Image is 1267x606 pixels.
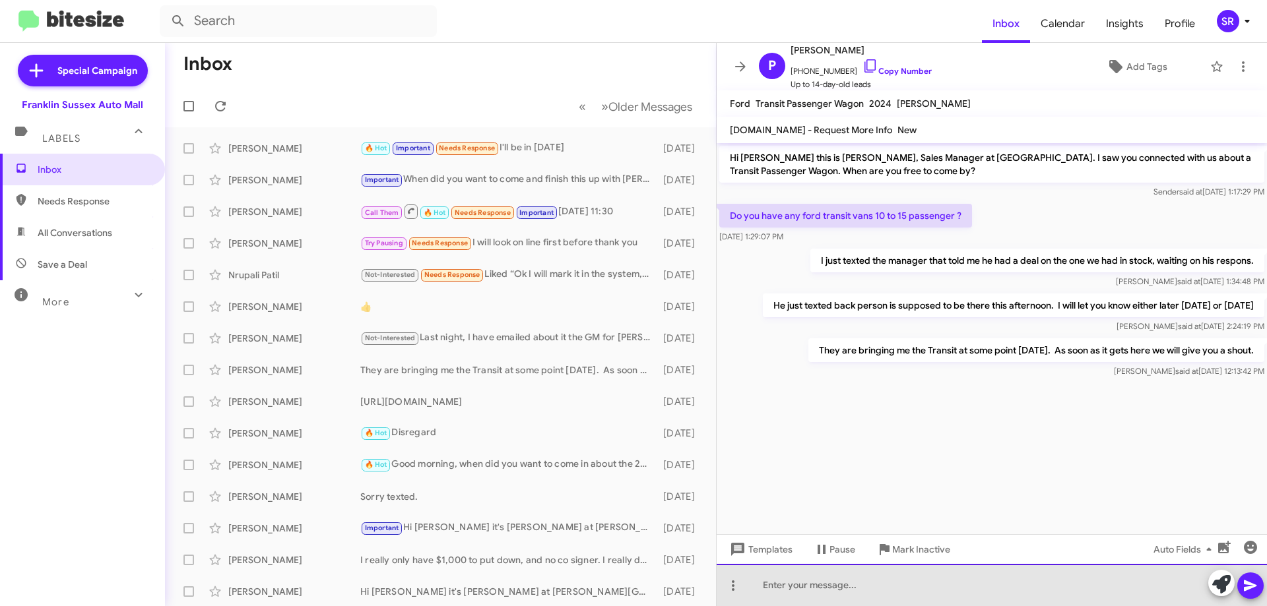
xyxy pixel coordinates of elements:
[360,490,657,503] div: Sorry texted.
[1153,537,1217,561] span: Auto Fields
[228,363,360,377] div: [PERSON_NAME]
[808,338,1264,362] p: They are bringing me the Transit at some point [DATE]. As soon as it gets here we will give you a...
[791,78,932,91] span: Up to 14-day-old leads
[365,144,387,152] span: 🔥 Hot
[22,98,143,111] div: Franklin Sussex Auto Mall
[360,520,657,535] div: Hi [PERSON_NAME] it's [PERSON_NAME] at [PERSON_NAME][GEOGRAPHIC_DATA]. We're kicking off Septembe...
[1117,321,1264,331] span: [PERSON_NAME] [DATE] 2:24:19 PM
[228,585,360,598] div: [PERSON_NAME]
[1095,5,1154,43] a: Insights
[763,293,1264,317] p: He just texted back person is supposed to be there this afternoon. I will let you know either lat...
[38,163,150,176] span: Inbox
[228,458,360,471] div: [PERSON_NAME]
[228,490,360,503] div: [PERSON_NAME]
[412,239,468,247] span: Needs Response
[829,537,855,561] span: Pause
[439,144,495,152] span: Needs Response
[719,231,783,241] span: [DATE] 1:29:07 PM
[365,429,387,437] span: 🔥 Hot
[810,249,1264,272] p: I just texted the manager that told me he had a deal on the one we had in stock, waiting on his r...
[360,395,657,408] div: [URL][DOMAIN_NAME]
[360,140,657,156] div: I'll be in [DATE]
[228,332,360,345] div: [PERSON_NAME]
[608,100,692,114] span: Older Messages
[360,267,657,282] div: Liked “Ok I will mark it in the system, your sale price was $50700 after rebates before taxes and...
[571,93,700,120] nav: Page navigation example
[657,205,705,218] div: [DATE]
[42,296,69,308] span: More
[424,208,446,217] span: 🔥 Hot
[657,585,705,598] div: [DATE]
[1217,10,1239,32] div: SR
[228,427,360,440] div: [PERSON_NAME]
[228,522,360,535] div: [PERSON_NAME]
[756,98,864,109] span: Transit Passenger Wagon
[862,66,932,76] a: Copy Number
[38,258,87,271] span: Save a Deal
[1175,366,1198,376] span: said at
[657,395,705,408] div: [DATE]
[657,363,705,377] div: [DATE]
[365,334,416,342] span: Not-Interested
[593,93,700,120] button: Next
[1068,55,1204,78] button: Add Tags
[228,237,360,250] div: [PERSON_NAME]
[803,537,866,561] button: Pause
[1179,187,1202,197] span: said at
[42,133,81,144] span: Labels
[1030,5,1095,43] a: Calendar
[897,124,917,136] span: New
[360,235,657,251] div: I will look on line first before thank you
[892,537,950,561] span: Mark Inactive
[730,98,750,109] span: Ford
[228,395,360,408] div: [PERSON_NAME]
[160,5,437,37] input: Search
[365,524,399,532] span: Important
[730,124,892,136] span: [DOMAIN_NAME] - Request More Info
[657,173,705,187] div: [DATE]
[360,172,657,187] div: When did you want to come and finish this up with [PERSON_NAME]?
[18,55,148,86] a: Special Campaign
[1154,5,1206,43] a: Profile
[1206,10,1252,32] button: SR
[717,537,803,561] button: Templates
[657,522,705,535] div: [DATE]
[719,204,972,227] p: Do you have any ford transit vans 10 to 15 passenger ?
[360,553,657,566] div: I really only have $1,000 to put down, and no co signer. I really don't have a way to you and was...
[365,460,387,469] span: 🔥 Hot
[571,93,594,120] button: Previous
[657,237,705,250] div: [DATE]
[228,553,360,566] div: [PERSON_NAME]
[455,208,511,217] span: Needs Response
[396,144,430,152] span: Important
[360,457,657,472] div: Good morning, when did you want to come in about the 2500?
[601,98,608,115] span: »
[38,226,112,239] span: All Conversations
[228,205,360,218] div: [PERSON_NAME]
[1114,366,1264,376] span: [PERSON_NAME] [DATE] 12:13:42 PM
[365,175,399,184] span: Important
[1178,321,1201,331] span: said at
[183,53,232,75] h1: Inbox
[791,42,932,58] span: [PERSON_NAME]
[360,203,657,220] div: [DATE] 11:30
[228,268,360,282] div: Nrupali Patil
[365,208,399,217] span: Call Them
[897,98,971,109] span: [PERSON_NAME]
[360,425,657,440] div: Disregard
[424,270,480,279] span: Needs Response
[228,300,360,313] div: [PERSON_NAME]
[1177,276,1200,286] span: said at
[657,300,705,313] div: [DATE]
[657,142,705,155] div: [DATE]
[791,58,932,78] span: [PHONE_NUMBER]
[1116,276,1264,286] span: [PERSON_NAME] [DATE] 1:34:48 PM
[657,490,705,503] div: [DATE]
[38,195,150,208] span: Needs Response
[579,98,586,115] span: «
[1126,55,1167,78] span: Add Tags
[57,64,137,77] span: Special Campaign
